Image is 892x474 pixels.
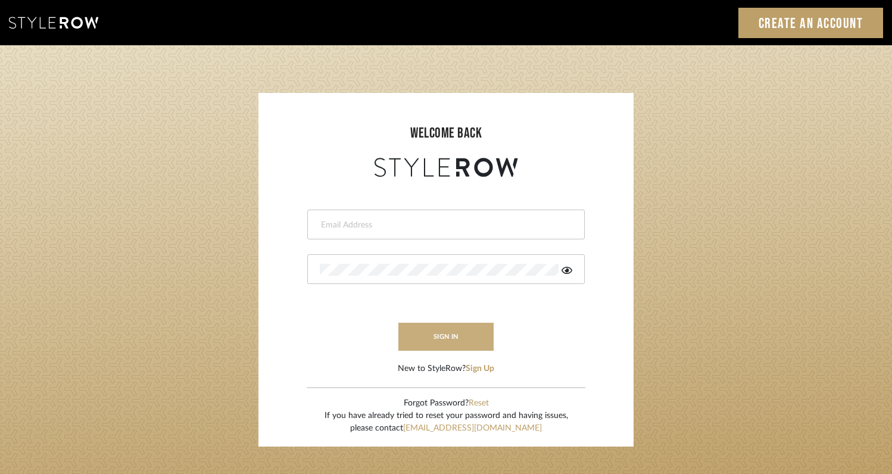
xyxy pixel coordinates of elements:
[325,410,568,435] div: If you have already tried to reset your password and having issues, please contact
[403,424,542,432] a: [EMAIL_ADDRESS][DOMAIN_NAME]
[738,8,884,38] a: Create an Account
[469,397,489,410] button: Reset
[320,219,569,231] input: Email Address
[270,123,622,144] div: welcome back
[398,323,494,351] button: sign in
[466,363,494,375] button: Sign Up
[325,397,568,410] div: Forgot Password?
[398,363,494,375] div: New to StyleRow?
